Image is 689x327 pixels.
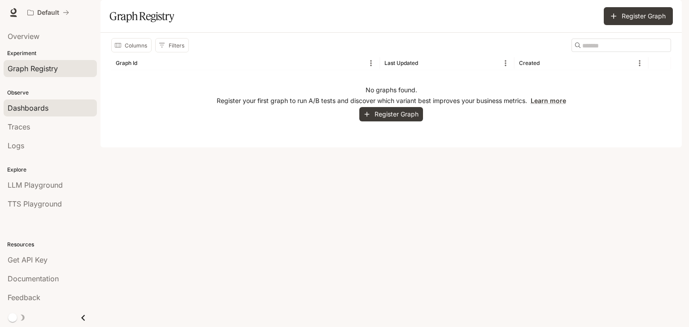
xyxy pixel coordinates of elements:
div: Graph Id [116,60,137,66]
button: Register Graph [604,7,673,25]
p: No graphs found. [366,86,417,95]
button: Menu [499,56,512,70]
p: Default [37,9,59,17]
h1: Graph Registry [109,7,174,25]
button: Register Graph [359,107,423,122]
a: Learn more [531,97,566,104]
button: Sort [541,56,554,70]
button: Show filters [155,38,189,52]
div: Search [571,39,671,52]
button: Menu [633,56,646,70]
div: Created [519,60,540,66]
button: Select columns [111,38,152,52]
button: Menu [364,56,378,70]
button: Sort [138,56,152,70]
p: Register your first graph to run A/B tests and discover which variant best improves your business... [217,96,566,105]
button: Sort [419,56,432,70]
button: All workspaces [23,4,73,22]
div: Last Updated [384,60,418,66]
